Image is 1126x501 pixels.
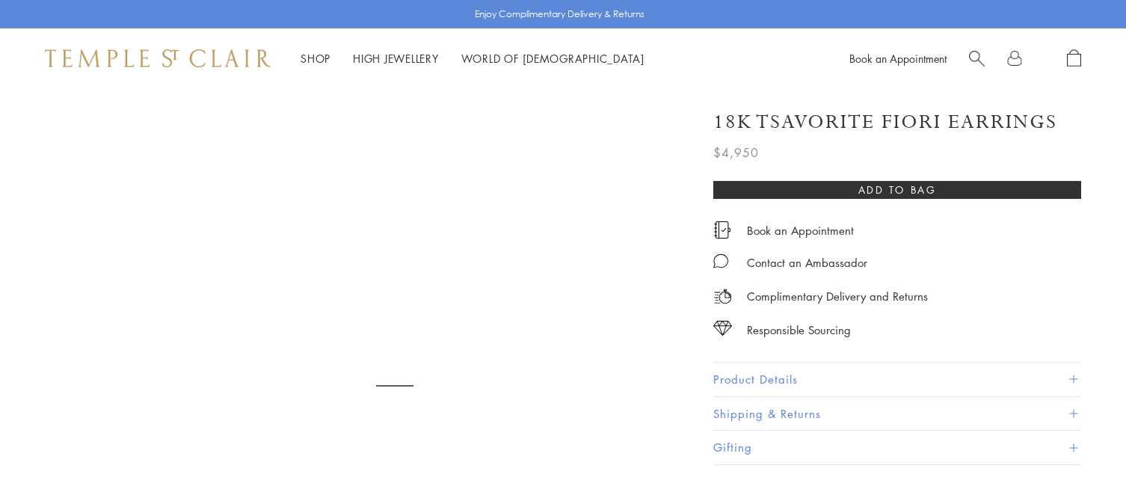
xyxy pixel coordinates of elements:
[849,51,947,66] a: Book an Appointment
[461,51,644,66] a: World of [DEMOGRAPHIC_DATA]World of [DEMOGRAPHIC_DATA]
[713,431,1081,464] button: Gifting
[747,321,851,339] div: Responsible Sourcing
[858,182,937,198] span: Add to bag
[1067,49,1081,68] a: Open Shopping Bag
[475,7,644,22] p: Enjoy Complimentary Delivery & Returns
[747,287,928,306] p: Complimentary Delivery and Returns
[713,109,1057,135] h1: 18K Tsavorite Fiori Earrings
[713,287,732,306] img: icon_delivery.svg
[713,321,732,336] img: icon_sourcing.svg
[45,49,271,67] img: Temple St. Clair
[713,397,1081,431] button: Shipping & Returns
[713,143,759,162] span: $4,950
[969,49,985,68] a: Search
[713,221,731,239] img: icon_appointment.svg
[747,222,854,239] a: Book an Appointment
[301,51,330,66] a: ShopShop
[713,181,1081,199] button: Add to bag
[713,253,728,268] img: MessageIcon-01_2.svg
[353,51,439,66] a: High JewelleryHigh Jewellery
[713,363,1081,396] button: Product Details
[301,49,644,68] nav: Main navigation
[747,253,867,272] div: Contact an Ambassador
